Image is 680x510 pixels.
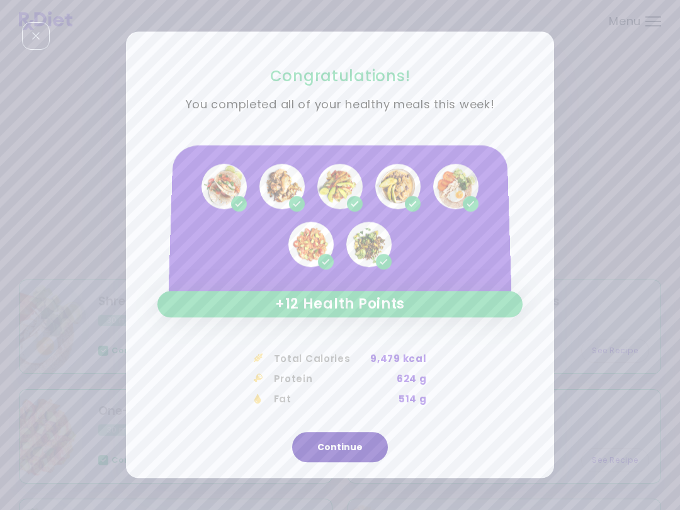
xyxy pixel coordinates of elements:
[254,349,351,369] div: Total Calories
[397,369,427,389] div: 624 g
[370,349,426,369] div: 9,479 kcal
[254,389,292,409] div: Fat
[157,291,523,317] div: +12 Health Points
[157,96,523,115] p: You completed all of your healthy meals this week!
[254,369,313,389] div: Protein
[22,22,50,50] div: Close
[157,66,523,86] h2: Congratulations!
[399,389,427,409] div: 514 g
[292,433,388,463] button: Continue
